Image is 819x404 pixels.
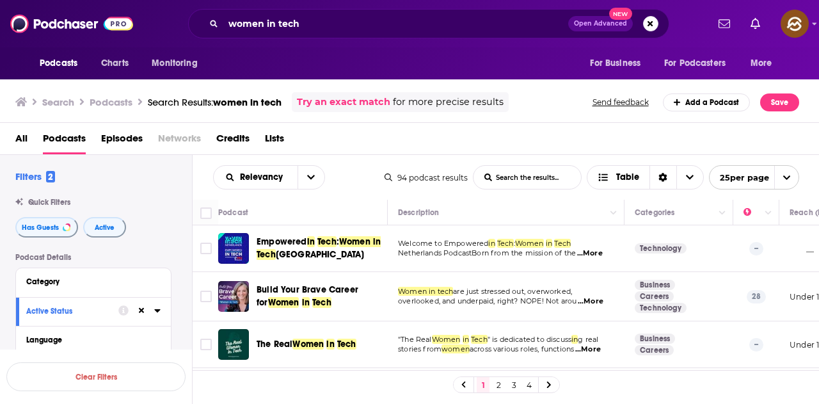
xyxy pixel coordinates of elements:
h3: Search [42,96,74,108]
button: open menu [656,51,744,76]
button: Send feedback [589,97,653,108]
a: Careers [635,291,674,302]
span: in [571,335,578,344]
button: Save [760,93,799,111]
p: -- [749,338,763,351]
p: __ [790,243,814,254]
span: : [514,239,515,248]
span: in [488,239,495,248]
a: 4 [523,377,536,392]
span: Podcasts [40,54,77,72]
a: Business [635,334,675,344]
span: Toggle select row [200,243,212,254]
span: Toggle select row [200,291,212,302]
span: in [326,339,334,350]
span: Tech [554,239,571,248]
button: Column Actions [761,206,776,221]
p: 28 [747,290,766,303]
a: Technology [635,243,687,254]
a: Episodes [101,128,143,154]
span: Open Advanced [574,20,627,27]
h3: Podcasts [90,96,132,108]
a: Careers [635,345,674,355]
span: overlooked, and underpaid, right? NOPE! Not arou [398,296,576,305]
button: Active Status [26,303,118,319]
a: The Real Women in Tech [218,329,249,360]
span: Build Your Brave Career for [257,284,358,308]
span: Women [515,239,544,248]
button: open menu [709,165,799,190]
span: Empowered [257,236,307,247]
span: for more precise results [393,95,504,109]
button: open menu [581,51,656,76]
div: Sort Direction [649,166,676,189]
span: Women [432,335,461,344]
div: Search Results: [148,96,282,108]
img: User Profile [781,10,809,38]
span: Toggle select row [200,339,212,350]
button: Clear Filters [6,362,186,391]
a: 1 [477,377,489,392]
a: The RealWomeninTech [257,338,356,351]
a: Lists [265,128,284,154]
button: Column Actions [715,206,730,221]
a: Podcasts [43,128,86,154]
div: Power Score [743,205,761,220]
span: Women [268,297,299,308]
p: -- [749,242,763,255]
a: EmpoweredinTech:Women in Tech[GEOGRAPHIC_DATA] [257,236,383,261]
button: Category [26,273,161,289]
div: Category [26,277,152,286]
span: are just stressed out, overworked, [453,287,572,296]
span: New [609,8,632,20]
button: Column Actions [606,206,621,221]
span: Tech [497,239,514,248]
div: Language [26,335,152,344]
div: Categories [635,205,674,220]
a: Build Your Brave Career for Women in Tech [218,281,249,312]
span: Monitoring [152,54,197,72]
a: Add a Podcast [663,93,751,111]
span: Logged in as hey85204 [781,10,809,38]
button: Active [83,217,126,238]
span: Tech [312,297,331,308]
span: g real [578,335,598,344]
span: Active [95,224,115,231]
span: Women [292,339,324,350]
button: open menu [143,51,214,76]
span: in [302,297,310,308]
a: Show notifications dropdown [745,13,765,35]
span: The Real [257,339,292,350]
h2: Filters [15,170,55,182]
img: Podchaser - Follow, Share and Rate Podcasts [10,12,133,36]
button: open menu [31,51,94,76]
div: Podcast [218,205,248,220]
button: open menu [742,51,788,76]
span: Networks [158,128,201,154]
span: Quick Filters [28,198,70,207]
span: Tech [471,335,488,344]
a: All [15,128,28,154]
span: Tech [317,236,337,247]
span: women [441,344,470,353]
span: ...More [577,248,603,259]
a: Try an exact match [297,95,390,109]
button: open menu [214,173,298,182]
span: Relevancy [240,173,287,182]
span: across various roles, functions [470,344,574,353]
span: women in tech [213,96,282,108]
div: Description [398,205,439,220]
span: More [751,54,772,72]
span: [GEOGRAPHIC_DATA] [276,249,365,260]
h2: Choose List sort [213,165,325,190]
input: Search podcasts, credits, & more... [223,13,568,34]
button: Choose View [587,165,704,190]
span: Charts [101,54,129,72]
span: Welcome to Empowered [398,239,488,248]
span: Table [616,173,639,182]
